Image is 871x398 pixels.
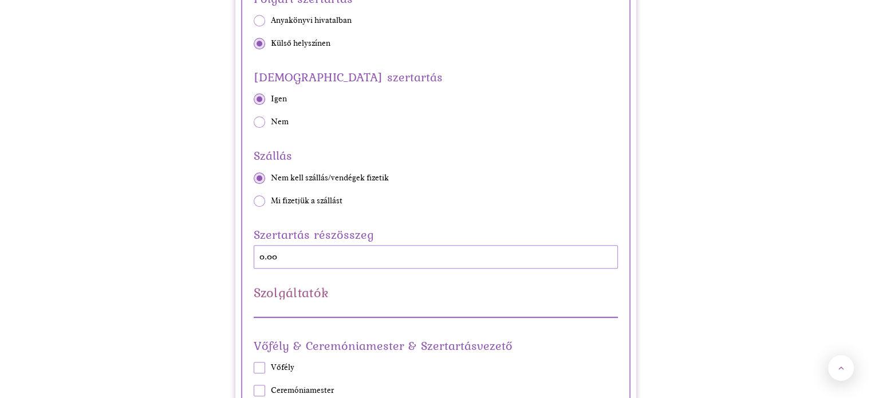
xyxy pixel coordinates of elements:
span: Nem kell szállás/vendégek fizetik [271,172,389,184]
span: Igen [271,93,287,105]
label: Ceremóniamester [254,385,618,396]
span: Szállás [254,145,618,166]
label: Nem [254,116,618,128]
label: Igen [254,93,618,105]
label: Külső helyszínen [254,38,618,49]
span: Vőfély & Ceremóniamester & Szertartásvezető [254,335,618,356]
span: Nem [271,116,289,128]
span: Mi fizetjük a szállást [271,195,342,207]
span: Anyakönyvi hivatalban [271,15,352,26]
span: Ceremóniamester [271,385,334,396]
span: Vőfély [271,362,294,373]
label: Mi fizetjük a szállást [254,195,618,207]
label: Nem kell szállás/vendégek fizetik [254,172,618,184]
span: Külső helyszínen [271,38,330,49]
label: Szertartás részösszeg [254,224,618,245]
label: Vőfély [254,362,618,373]
h2: Szolgáltatók [254,286,618,300]
span: [DEMOGRAPHIC_DATA] szertartás [254,66,618,88]
label: Anyakönyvi hivatalban [254,15,618,26]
